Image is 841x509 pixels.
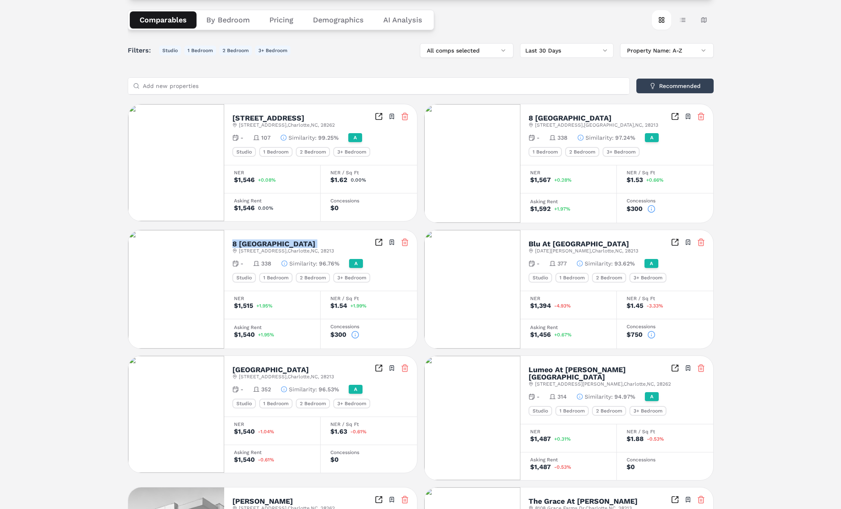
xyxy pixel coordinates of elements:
div: $1,540 [234,428,255,435]
div: $1.88 [627,436,644,442]
span: [STREET_ADDRESS][PERSON_NAME] , Charlotte , NC , 28262 [535,381,671,387]
div: 3+ Bedroom [629,273,666,283]
div: A [349,259,363,268]
div: NER [530,429,607,434]
h2: The Grace At [PERSON_NAME] [529,498,638,505]
span: - [537,259,540,268]
span: +0.67% [554,332,572,337]
button: Comparables [130,11,197,29]
div: $1.54 [330,303,347,309]
h2: [PERSON_NAME] [232,498,293,505]
button: Studio [159,46,181,55]
span: +1.95% [258,332,274,337]
div: Studio [529,406,552,416]
span: 314 [557,393,567,401]
div: Asking Rent [530,325,607,330]
h2: [STREET_ADDRESS] [232,114,304,122]
div: $300 [330,331,346,338]
div: $0 [330,205,339,211]
div: 2 Bedroom [592,273,626,283]
div: 2 Bedroom [296,273,330,283]
div: $1.63 [330,428,347,435]
h2: Blu At [GEOGRAPHIC_DATA] [529,240,629,248]
span: +1.99% [350,303,367,308]
h2: 8 [GEOGRAPHIC_DATA] [529,114,612,122]
div: $1.53 [627,177,643,183]
div: $1,592 [530,206,551,212]
div: $300 [627,206,642,212]
span: -0.61% [258,457,274,462]
span: - [240,385,243,393]
span: Filters: [128,46,156,55]
span: - [537,134,540,142]
span: [STREET_ADDRESS] , Charlotte , NC , 28213 [239,373,334,380]
a: Inspect Comparables [375,364,383,372]
span: 107 [261,134,271,142]
div: Studio [232,147,256,157]
div: Concessions [627,198,703,203]
span: [STREET_ADDRESS] , [GEOGRAPHIC_DATA] , NC , 28213 [535,122,658,128]
div: 1 Bedroom [259,147,293,157]
a: Inspect Comparables [671,238,679,246]
span: 338 [557,134,568,142]
span: +0.66% [646,178,664,182]
div: $0 [330,456,339,463]
div: NER [234,422,310,427]
div: 2 Bedroom [565,147,599,157]
div: Concessions [330,198,407,203]
button: 1 Bedroom [184,46,216,55]
span: 93.62% [614,259,635,268]
div: 1 Bedroom [529,147,562,157]
a: Inspect Comparables [375,496,383,504]
a: Inspect Comparables [375,238,383,246]
button: AI Analysis [374,11,432,29]
div: Asking Rent [234,325,310,330]
button: 3+ Bedroom [255,46,291,55]
div: NER [234,170,310,175]
div: 2 Bedroom [296,147,330,157]
div: 2 Bedroom [592,406,626,416]
a: Inspect Comparables [671,364,679,372]
span: -1.04% [258,429,274,434]
div: Concessions [330,324,407,329]
div: $750 [627,331,642,338]
div: NER [234,296,310,301]
div: $1,487 [530,464,551,470]
div: NER [530,296,607,301]
div: 1 Bedroom [259,399,293,408]
div: Concessions [627,324,703,329]
span: 377 [557,259,567,268]
span: 96.76% [319,259,339,268]
div: NER / Sq Ft [330,422,407,427]
div: Asking Rent [234,198,310,203]
div: A [349,385,363,394]
div: A [645,392,659,401]
div: 3+ Bedroom [333,399,370,408]
div: Concessions [330,450,407,455]
span: +0.28% [554,178,572,182]
span: [STREET_ADDRESS] , Charlotte , NC , 28262 [239,122,335,128]
div: $1,540 [234,456,255,463]
div: NER / Sq Ft [330,170,407,175]
button: Property Name: A-Z [620,43,714,58]
div: 3+ Bedroom [333,147,370,157]
span: -4.93% [554,303,571,308]
span: - [537,393,540,401]
div: NER / Sq Ft [330,296,407,301]
span: 0.00% [258,206,273,211]
span: Similarity : [289,259,317,268]
span: Similarity : [585,259,613,268]
span: +1.97% [554,206,570,211]
span: Similarity : [289,385,317,393]
button: 2 Bedroom [219,46,252,55]
span: 99.25% [318,134,339,142]
span: [STREET_ADDRESS] , Charlotte , NC , 28213 [239,248,334,254]
span: Similarity : [585,134,614,142]
div: NER [530,170,607,175]
a: Inspect Comparables [671,496,679,504]
span: 338 [261,259,271,268]
div: $1,394 [530,303,551,309]
div: $1.45 [627,303,643,309]
span: [DATE][PERSON_NAME] , Charlotte , NC , 28213 [535,248,638,254]
button: Recommended [636,79,714,93]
